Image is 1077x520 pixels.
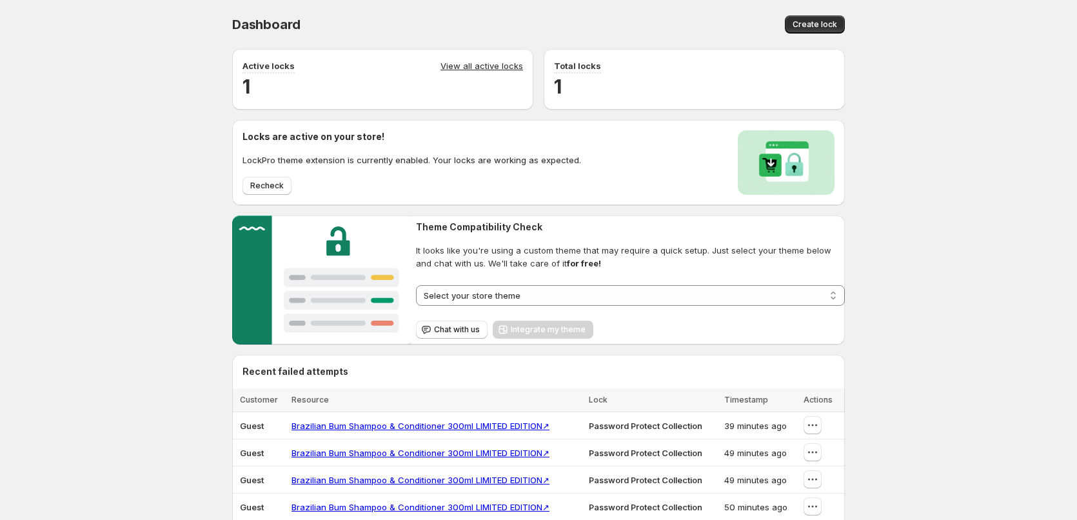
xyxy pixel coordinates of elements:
strong: for free! [567,258,601,268]
span: Timestamp [724,395,768,405]
a: Brazilian Bum Shampoo & Conditioner 300ml LIMITED EDITION↗ [291,475,549,485]
a: View all active locks [440,59,523,74]
span: 49 minutes ago [724,448,787,458]
button: Create lock [785,15,845,34]
span: Password Protect Collection [589,448,702,458]
p: Total locks [554,59,601,72]
button: Chat with us [416,321,488,339]
span: Actions [804,395,833,405]
span: Create lock [793,19,837,30]
span: 50 minutes ago [724,502,787,512]
p: Active locks [242,59,295,72]
span: 39 minutes ago [724,421,787,431]
span: It looks like you're using a custom theme that may require a quick setup. Just select your theme ... [416,244,845,270]
h2: Locks are active on your store! [242,130,581,143]
h2: Theme Compatibility Check [416,221,845,234]
span: Guest [240,475,264,485]
span: Guest [240,448,264,458]
span: Guest [240,502,264,512]
a: Brazilian Bum Shampoo & Conditioner 300ml LIMITED EDITION↗ [291,448,549,458]
span: Lock [589,395,608,405]
a: Brazilian Bum Shampoo & Conditioner 300ml LIMITED EDITION↗ [291,421,549,431]
span: Chat with us [434,325,480,335]
span: 49 minutes ago [724,475,787,485]
button: Recheck [242,177,291,195]
p: LockPro theme extension is currently enabled. Your locks are working as expected. [242,154,581,166]
img: Customer support [232,215,411,345]
h2: Recent failed attempts [242,365,348,378]
span: Password Protect Collection [589,502,702,512]
span: Recheck [250,181,284,191]
h2: 1 [554,74,835,99]
img: Locks activated [738,130,835,195]
span: Customer [240,395,278,405]
span: Resource [291,395,329,405]
h2: 1 [242,74,523,99]
a: Brazilian Bum Shampoo & Conditioner 300ml LIMITED EDITION↗ [291,502,549,512]
span: Password Protect Collection [589,475,702,485]
span: Dashboard [232,17,301,32]
span: Guest [240,421,264,431]
span: Password Protect Collection [589,421,702,431]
